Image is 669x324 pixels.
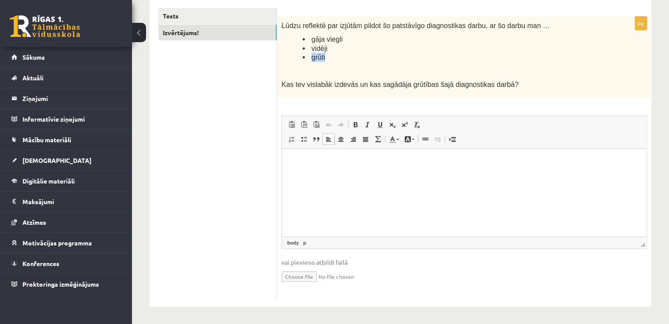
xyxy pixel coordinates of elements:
a: Align Left [322,133,335,145]
a: Undo (Ctrl+Z) [322,119,335,130]
a: Justify [359,133,372,145]
a: Sākums [11,47,121,67]
span: Kas tev vislabāk izdevās un kas sagādāja grūtības šajā diagnostikas darbā? [281,81,519,88]
a: Paste as plain text (Ctrl+Shift+V) [298,119,310,130]
span: Atzīmes [22,218,46,226]
a: Superscript [398,119,411,130]
a: Izvērtējums! [158,25,277,41]
a: Informatīvie ziņojumi [11,109,121,129]
a: Rīgas 1. Tālmācības vidusskola [10,15,80,37]
a: [DEMOGRAPHIC_DATA] [11,150,121,170]
a: Center [335,133,347,145]
span: Mācību materiāli [22,136,71,144]
span: vai pievieno atbildi failā [281,258,647,267]
a: Paste from Word [310,119,322,130]
a: body element [285,239,300,247]
a: Atzīmes [11,212,121,232]
a: p element [301,239,308,247]
iframe: Editor, wiswyg-editor-user-answer-47024774014040 [282,149,647,237]
span: Proktoringa izmēģinājums [22,280,99,288]
span: [DEMOGRAPHIC_DATA] [22,156,91,164]
span: Resize [640,242,645,247]
a: Insert Page Break for Printing [446,133,458,145]
legend: Maksājumi [22,191,121,212]
span: grūti [311,54,325,61]
a: Text Color [386,133,402,145]
a: Aktuāli [11,68,121,88]
a: Unlink [431,133,444,145]
a: Mācību materiāli [11,130,121,150]
span: Lūdzu reflektē par izjūtām pildot šo patstāvīgo diagnostikas darbu, ar šo darbu man … [281,22,550,29]
a: Italic (Ctrl+I) [362,119,374,130]
a: Ziņojumi [11,88,121,108]
span: Konferences [22,259,59,267]
a: Tests [158,8,277,24]
legend: Informatīvie ziņojumi [22,109,121,129]
a: Maksājumi [11,191,121,212]
span: Aktuāli [22,74,44,82]
a: Math [372,133,384,145]
a: Redo (Ctrl+Y) [335,119,347,130]
span: gāja viegli [311,36,343,43]
a: Link (Ctrl+K) [419,133,431,145]
a: Digitālie materiāli [11,171,121,191]
span: vidēji [311,45,327,52]
a: Konferences [11,253,121,274]
a: Align Right [347,133,359,145]
span: Sākums [22,53,45,61]
a: Underline (Ctrl+U) [374,119,386,130]
a: Proktoringa izmēģinājums [11,274,121,294]
span: Motivācijas programma [22,239,92,247]
a: Motivācijas programma [11,233,121,253]
p: 0p [635,16,647,30]
a: Subscript [386,119,398,130]
span: Digitālie materiāli [22,177,75,185]
a: Remove Format [411,119,423,130]
a: Block Quote [310,133,322,145]
legend: Ziņojumi [22,88,121,108]
a: Paste (Ctrl+V) [285,119,298,130]
a: Insert/Remove Bulleted List [298,133,310,145]
a: Insert/Remove Numbered List [285,133,298,145]
a: Background Color [402,133,417,145]
a: Bold (Ctrl+B) [349,119,362,130]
